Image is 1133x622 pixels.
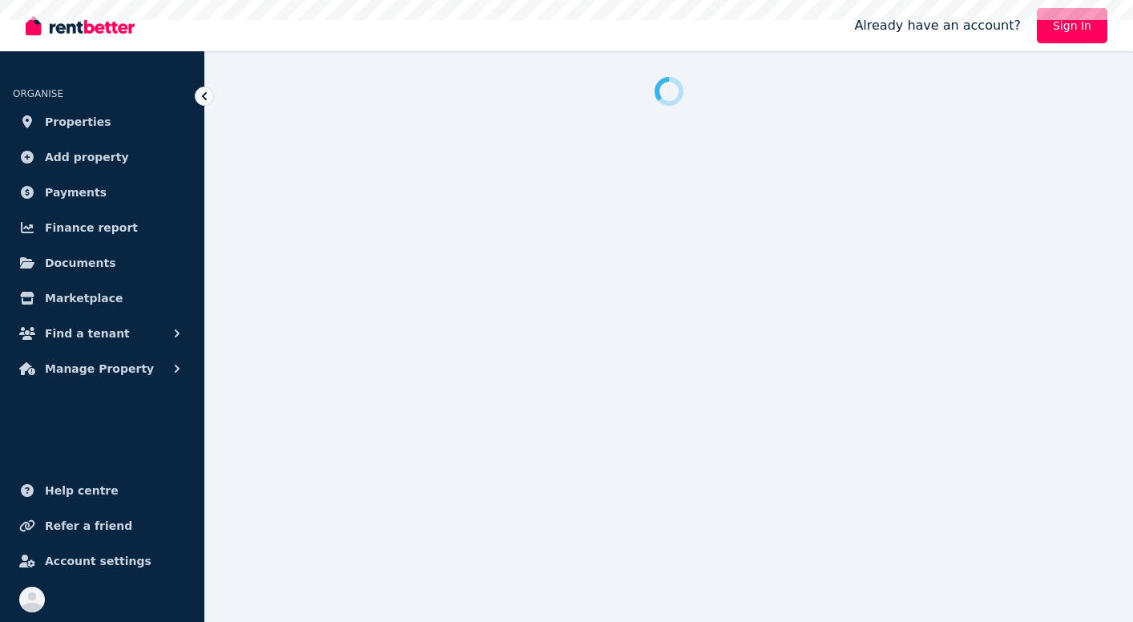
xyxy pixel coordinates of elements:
a: Payments [13,176,192,208]
a: Documents [13,247,192,279]
a: Properties [13,106,192,138]
a: Sign In [1037,8,1107,43]
span: Refer a friend [45,516,132,535]
span: Account settings [45,551,151,571]
span: Manage Property [45,359,154,378]
img: RentBetter [26,14,135,38]
span: Properties [45,112,111,131]
span: Add property [45,147,129,167]
button: Find a tenant [13,317,192,349]
span: Already have an account? [854,16,1021,35]
button: Manage Property [13,353,192,385]
a: Finance report [13,212,192,244]
a: Marketplace [13,282,192,314]
a: Help centre [13,475,192,507]
span: ORGANISE [13,88,63,99]
a: Add property [13,141,192,173]
span: Marketplace [45,289,123,308]
a: Account settings [13,545,192,577]
span: Finance report [45,218,138,237]
span: Find a tenant [45,324,130,343]
span: Payments [45,183,107,202]
span: Help centre [45,481,119,500]
span: Documents [45,253,116,273]
a: Refer a friend [13,510,192,542]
